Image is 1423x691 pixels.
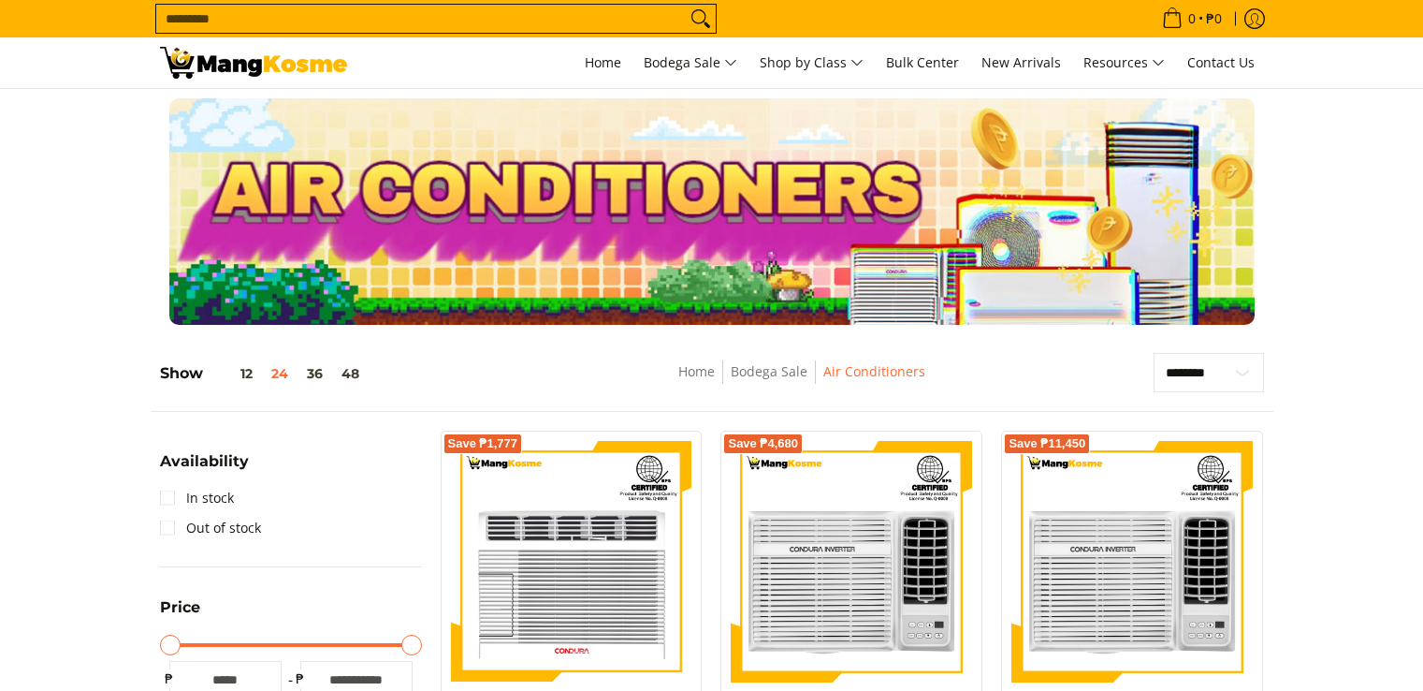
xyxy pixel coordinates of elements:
[1156,8,1227,29] span: •
[1203,12,1225,25] span: ₱0
[634,37,747,88] a: Bodega Sale
[585,53,621,71] span: Home
[1083,51,1165,75] span: Resources
[1011,441,1253,683] img: Condura 0.75 HP Remote Compact Window-Type Inverter Air Conditioner (Class B)
[262,366,298,381] button: 24
[1185,12,1198,25] span: 0
[981,53,1061,71] span: New Arrivals
[366,37,1264,88] nav: Main Menu
[448,438,518,449] span: Save ₱1,777
[160,600,200,615] span: Price
[823,362,925,380] a: Air Conditioners
[1178,37,1264,88] a: Contact Us
[160,483,234,513] a: In stock
[203,366,262,381] button: 12
[877,37,968,88] a: Bulk Center
[760,51,864,75] span: Shop by Class
[750,37,873,88] a: Shop by Class
[731,362,807,380] a: Bodega Sale
[160,364,369,383] h5: Show
[160,454,249,469] span: Availability
[575,37,631,88] a: Home
[541,360,1061,403] nav: Breadcrumbs
[332,366,369,381] button: 48
[451,441,692,683] img: condura-wrac-6s-premium-mang-kosme
[160,600,200,629] summary: Open
[160,47,347,79] img: Bodega Sale Aircon l Mang Kosme: Home Appliances Warehouse Sale | Page 2
[728,438,798,449] span: Save ₱4,680
[291,669,310,688] span: ₱
[686,5,716,33] button: Search
[731,441,972,683] img: Condura 0.75 HP Remote Compact Window-Type Inverter Air Conditioner (Premium)
[1074,37,1174,88] a: Resources
[972,37,1070,88] a: New Arrivals
[678,362,715,380] a: Home
[160,454,249,483] summary: Open
[160,669,179,688] span: ₱
[160,513,261,543] a: Out of stock
[1187,53,1255,71] span: Contact Us
[298,366,332,381] button: 36
[644,51,737,75] span: Bodega Sale
[1009,438,1085,449] span: Save ₱11,450
[886,53,959,71] span: Bulk Center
